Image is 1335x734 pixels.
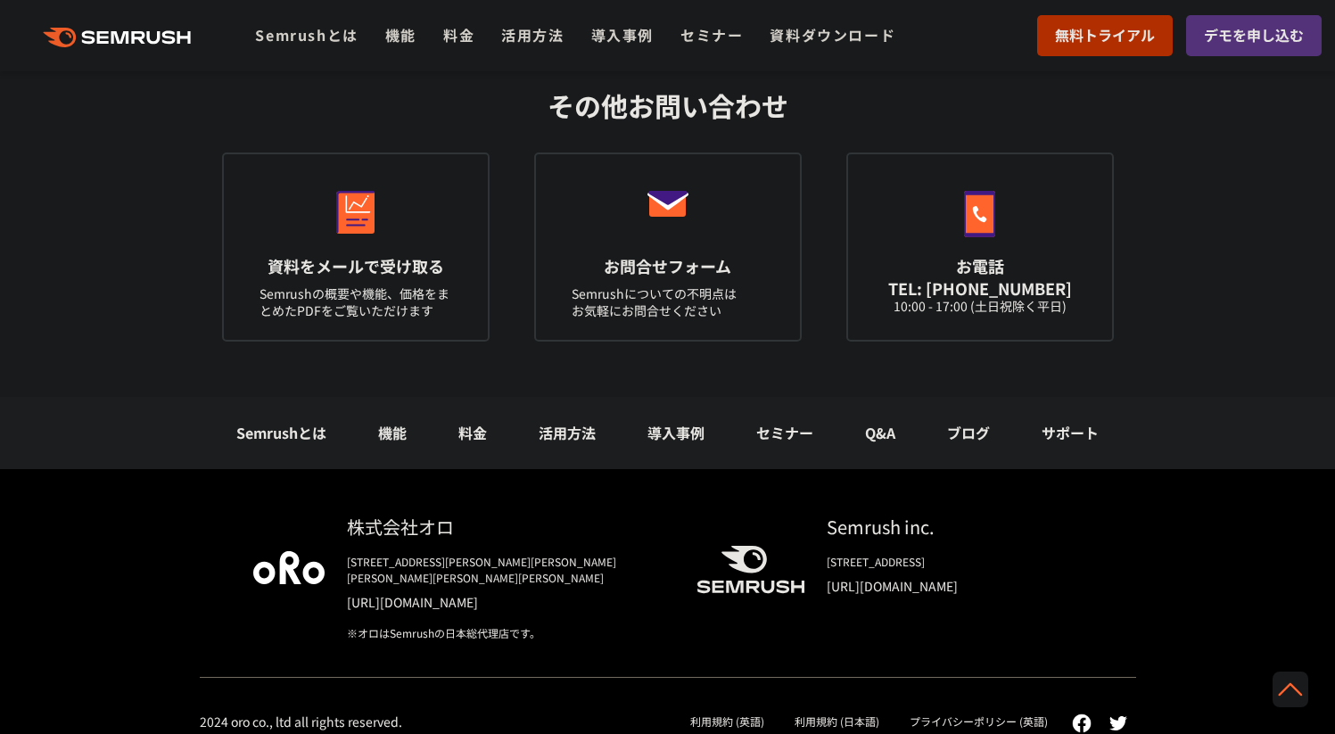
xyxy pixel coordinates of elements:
a: 無料トライアル [1037,15,1173,56]
a: セミナー [680,24,743,45]
a: サポート [1042,422,1099,443]
span: 無料トライアル [1055,24,1155,47]
a: 機能 [378,422,407,443]
div: お電話 [884,255,1076,277]
a: お問合せフォーム Semrushについての不明点はお気軽にお問合せください [534,153,802,342]
a: 利用規約 (英語) [690,713,764,729]
a: Q&A [865,422,895,443]
a: 資料をメールで受け取る Semrushの概要や機能、価格をまとめたPDFをご覧いただけます [222,153,490,342]
div: [STREET_ADDRESS] [827,554,1083,570]
a: Semrushとは [236,422,326,443]
a: セミナー [756,422,813,443]
div: [STREET_ADDRESS][PERSON_NAME][PERSON_NAME][PERSON_NAME][PERSON_NAME][PERSON_NAME] [347,554,668,586]
a: Semrushとは [255,24,358,45]
img: facebook [1072,713,1092,733]
div: 2024 oro co., ltd all rights reserved. [200,713,402,730]
a: ブログ [947,422,990,443]
div: お問合せフォーム [572,255,764,277]
div: Semrushの概要や機能、価格をまとめたPDFをご覧いただけます [260,285,452,319]
div: ※オロはSemrushの日本総代理店です。 [347,625,668,641]
img: twitter [1109,716,1127,730]
span: デモを申し込む [1204,24,1304,47]
a: 導入事例 [647,422,705,443]
a: プライバシーポリシー (英語) [910,713,1048,729]
a: 導入事例 [591,24,654,45]
a: [URL][DOMAIN_NAME] [827,577,1083,595]
a: [URL][DOMAIN_NAME] [347,593,668,611]
a: デモを申し込む [1186,15,1322,56]
a: 料金 [458,422,487,443]
a: 機能 [385,24,416,45]
div: 資料をメールで受け取る [260,255,452,277]
img: oro company [253,551,325,583]
a: 資料ダウンロード [770,24,895,45]
div: 10:00 - 17:00 (土日祝除く平日) [884,298,1076,315]
a: 料金 [443,24,474,45]
a: 利用規約 (日本語) [795,713,879,729]
a: 活用方法 [501,24,564,45]
a: 活用方法 [539,422,596,443]
div: 株式会社オロ [347,514,668,540]
div: TEL: [PHONE_NUMBER] [884,278,1076,298]
div: Semrush inc. [827,514,1083,540]
div: Semrushについての不明点は お気軽にお問合せください [572,285,764,319]
div: その他お問い合わせ [200,86,1136,126]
